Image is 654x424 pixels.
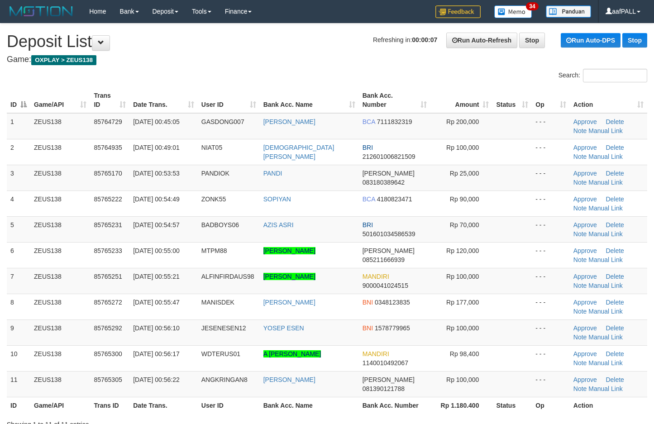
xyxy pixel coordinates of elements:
[7,113,30,139] td: 1
[446,376,479,383] span: Rp 100,000
[7,268,30,294] td: 7
[573,127,587,134] a: Note
[7,319,30,345] td: 9
[573,144,597,151] a: Approve
[201,324,246,332] span: JESENESEN12
[606,170,624,177] a: Delete
[30,371,90,397] td: ZEUS138
[532,397,569,414] th: Op
[573,170,597,177] a: Approve
[363,144,373,151] span: BRI
[260,87,359,113] th: Bank Acc. Name: activate to sort column ascending
[263,324,304,332] a: YOSEP ESEN
[263,376,315,383] a: [PERSON_NAME]
[573,230,587,238] a: Note
[30,345,90,371] td: ZEUS138
[201,247,227,254] span: MTPM88
[526,2,538,10] span: 34
[588,153,623,160] a: Manual Link
[363,350,389,357] span: MANDIRI
[532,319,569,345] td: - - -
[94,118,122,125] span: 85764729
[532,371,569,397] td: - - -
[94,221,122,229] span: 85765231
[606,144,624,151] a: Delete
[363,118,375,125] span: BCA
[532,139,569,165] td: - - -
[94,170,122,177] span: 85765170
[606,273,624,280] a: Delete
[532,345,569,371] td: - - -
[94,350,122,357] span: 85765300
[363,256,405,263] span: Copy 085211666939 to clipboard
[7,5,76,18] img: MOTION_logo.png
[133,376,179,383] span: [DATE] 00:56:22
[201,195,226,203] span: ZONK55
[30,87,90,113] th: Game/API: activate to sort column ascending
[532,242,569,268] td: - - -
[573,350,597,357] a: Approve
[606,221,624,229] a: Delete
[573,195,597,203] a: Approve
[588,179,623,186] a: Manual Link
[573,221,597,229] a: Approve
[532,216,569,242] td: - - -
[606,195,624,203] a: Delete
[573,376,597,383] a: Approve
[435,5,481,18] img: Feedback.jpg
[133,273,179,280] span: [DATE] 00:55:21
[201,376,248,383] span: ANGKRINGAN8
[198,397,260,414] th: User ID
[446,144,479,151] span: Rp 100,000
[377,195,412,203] span: Copy 4180823471 to clipboard
[363,385,405,392] span: Copy 081390121788 to clipboard
[588,385,623,392] a: Manual Link
[450,170,479,177] span: Rp 25,000
[446,118,479,125] span: Rp 200,000
[201,299,234,306] span: MANISDEK
[446,247,479,254] span: Rp 120,000
[263,221,294,229] a: AZIS ASRI
[30,268,90,294] td: ZEUS138
[532,294,569,319] td: - - -
[94,273,122,280] span: 85765251
[30,397,90,414] th: Game/API
[263,144,334,160] a: [DEMOGRAPHIC_DATA][PERSON_NAME]
[570,87,647,113] th: Action: activate to sort column ascending
[446,324,479,332] span: Rp 100,000
[373,36,437,43] span: Refreshing in:
[606,247,624,254] a: Delete
[588,127,623,134] a: Manual Link
[7,33,647,51] h1: Deposit List
[446,273,479,280] span: Rp 100,000
[375,324,410,332] span: Copy 1578779965 to clipboard
[363,247,415,254] span: [PERSON_NAME]
[573,153,587,160] a: Note
[573,179,587,186] a: Note
[494,5,532,18] img: Button%20Memo.svg
[573,299,597,306] a: Approve
[94,299,122,306] span: 85765272
[573,324,597,332] a: Approve
[532,113,569,139] td: - - -
[573,359,587,367] a: Note
[201,350,240,357] span: WDTERUS01
[359,397,430,414] th: Bank Acc. Number
[129,397,198,414] th: Date Trans.
[7,165,30,191] td: 3
[412,36,437,43] strong: 00:00:07
[363,153,415,160] span: Copy 212601006821509 to clipboard
[94,376,122,383] span: 85765305
[450,221,479,229] span: Rp 70,000
[133,247,179,254] span: [DATE] 00:55:00
[588,256,623,263] a: Manual Link
[7,371,30,397] td: 11
[201,144,222,151] span: NIAT05
[622,33,647,48] a: Stop
[201,273,254,280] span: ALFINFIRDAUS98
[363,376,415,383] span: [PERSON_NAME]
[94,144,122,151] span: 85764935
[583,69,647,82] input: Search:
[363,195,375,203] span: BCA
[492,87,532,113] th: Status: activate to sort column ascending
